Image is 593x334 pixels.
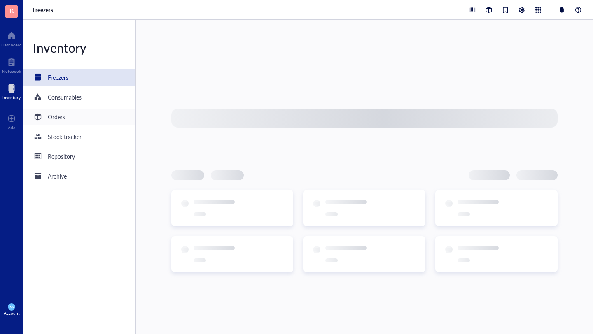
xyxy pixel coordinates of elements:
[2,69,21,74] div: Notebook
[23,89,135,105] a: Consumables
[33,6,55,14] a: Freezers
[48,93,82,102] div: Consumables
[4,311,20,315] div: Account
[23,109,135,125] a: Orders
[9,305,14,308] span: KW
[23,39,135,56] div: Inventory
[48,112,65,121] div: Orders
[23,69,135,86] a: Freezers
[48,152,75,161] div: Repository
[9,5,14,16] span: K
[23,128,135,145] a: Stock tracker
[1,29,22,47] a: Dashboard
[23,148,135,165] a: Repository
[2,56,21,74] a: Notebook
[8,125,16,130] div: Add
[48,172,67,181] div: Archive
[1,42,22,47] div: Dashboard
[2,95,21,100] div: Inventory
[48,132,82,141] div: Stock tracker
[23,168,135,184] a: Archive
[48,73,68,82] div: Freezers
[2,82,21,100] a: Inventory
